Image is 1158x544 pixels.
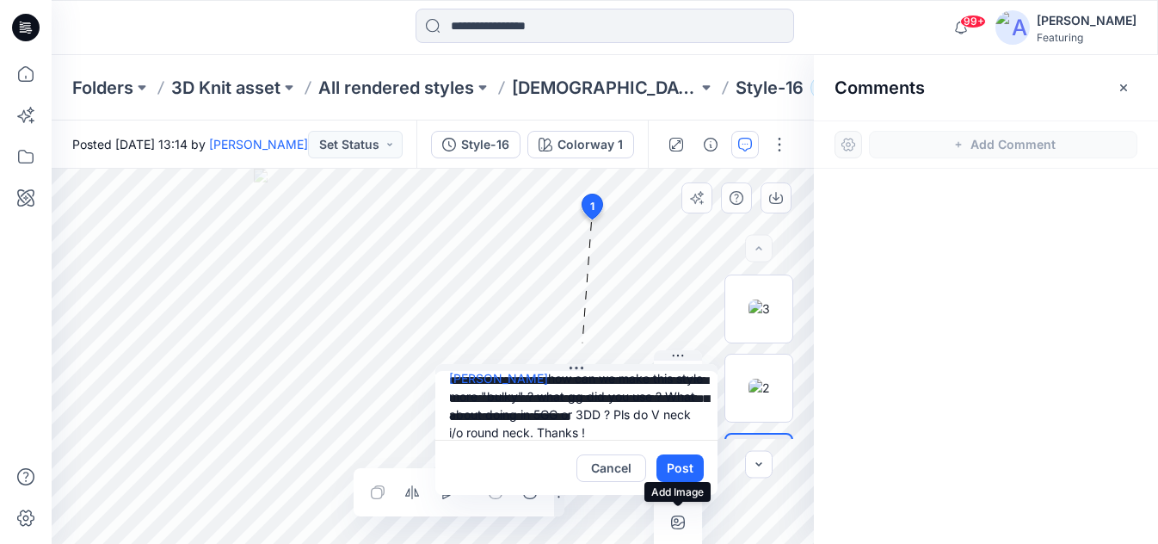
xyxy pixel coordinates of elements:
img: 3 [748,300,770,318]
button: Add Comment [869,131,1137,158]
div: Style-16 [461,135,509,154]
p: Style-16 [736,76,804,100]
span: Posted [DATE] 13:14 by [72,135,308,153]
h2: Comments [835,77,925,98]
div: [PERSON_NAME] [1037,10,1136,31]
a: 3D Knit asset [171,76,280,100]
div: Featuring [1037,31,1136,44]
span: 1 [590,199,594,214]
img: 2 [748,379,770,397]
button: Colorway 1 [527,131,634,158]
button: Post [656,454,704,482]
button: Details [697,131,724,158]
button: 10 [810,76,865,100]
div: Colorway 1 [557,135,623,154]
button: Cancel [576,454,646,482]
a: Folders [72,76,133,100]
button: Style-16 [431,131,520,158]
span: 99+ [960,15,986,28]
a: [DEMOGRAPHIC_DATA] [512,76,698,100]
a: [PERSON_NAME] [209,137,308,151]
img: avatar [995,10,1030,45]
a: All rendered styles [318,76,474,100]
